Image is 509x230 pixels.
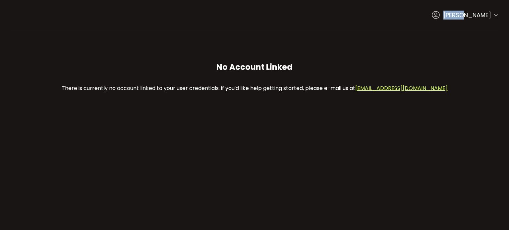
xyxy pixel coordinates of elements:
p: There is currently no account linked to your user credentials. if you'd like help getting started... [27,81,482,96]
iframe: Chat Widget [432,159,509,230]
a: [EMAIL_ADDRESS][DOMAIN_NAME] [355,84,448,92]
span: [PERSON_NAME] [443,11,491,20]
p: No Account Linked [27,61,482,73]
